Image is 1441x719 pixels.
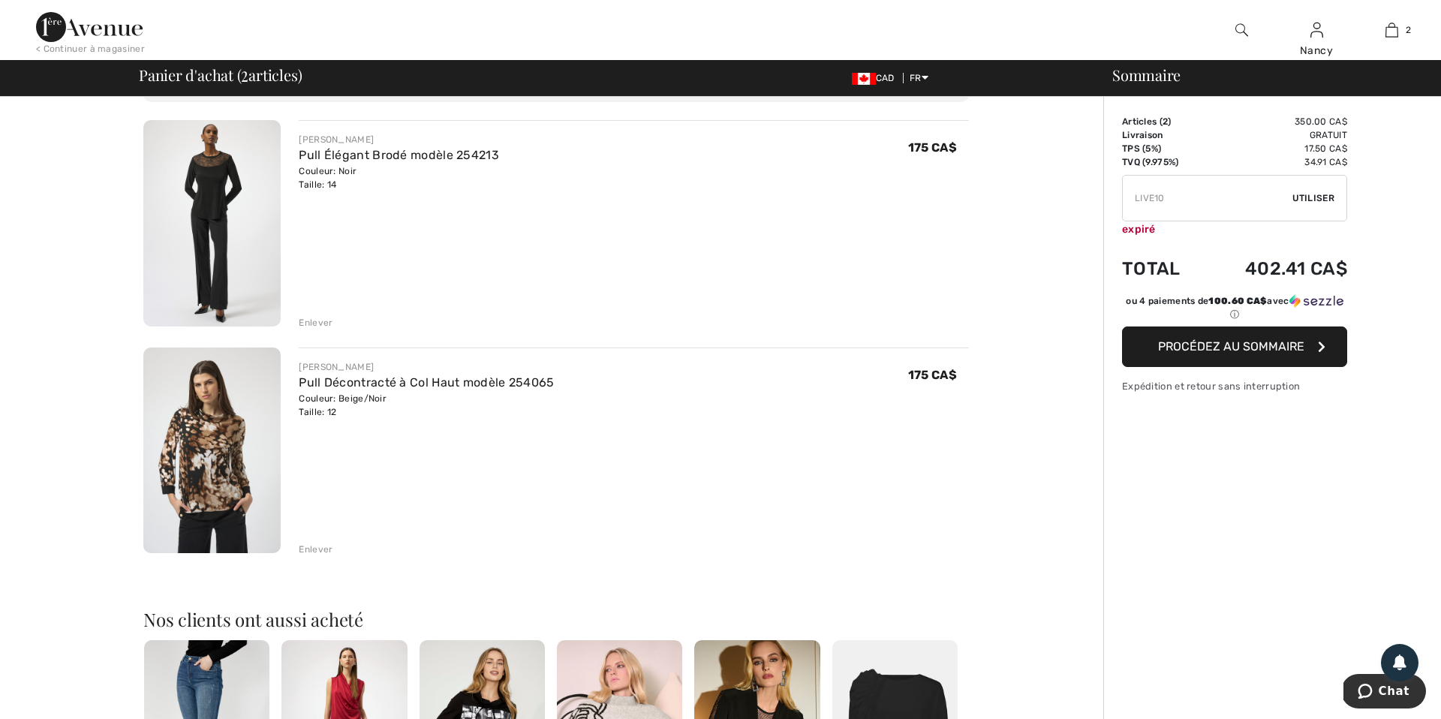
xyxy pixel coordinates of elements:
[852,73,901,83] span: CAD
[908,368,957,382] span: 175 CA$
[1280,43,1353,59] div: Nancy
[1123,176,1292,221] input: Code promo
[1292,191,1334,205] span: Utiliser
[1204,128,1347,142] td: Gratuit
[852,73,876,85] img: Canadian Dollar
[1122,379,1347,393] div: Expédition et retour sans interruption
[1122,294,1347,321] div: ou 4 paiements de avec
[908,140,957,155] span: 175 CA$
[1122,155,1204,169] td: TVQ (9.975%)
[1204,155,1347,169] td: 34.91 CA$
[1235,21,1248,39] img: recherche
[1343,674,1426,711] iframe: Ouvre un widget dans lequel vous pouvez chatter avec l’un de nos agents
[1355,21,1428,39] a: 2
[299,360,554,374] div: [PERSON_NAME]
[299,375,554,390] a: Pull Décontracté à Col Haut modèle 254065
[299,316,332,329] div: Enlever
[299,148,499,162] a: Pull Élégant Brodé modèle 254213
[1122,142,1204,155] td: TPS (5%)
[1204,243,1347,294] td: 402.41 CA$
[1310,23,1323,37] a: Se connecter
[1122,128,1204,142] td: Livraison
[1122,221,1347,237] div: expiré
[241,64,248,83] span: 2
[1208,296,1267,306] span: 100.60 CA$
[1204,142,1347,155] td: 17.50 CA$
[1094,68,1432,83] div: Sommaire
[1122,294,1347,326] div: ou 4 paiements de100.60 CA$avecSezzle Cliquez pour en savoir plus sur Sezzle
[1385,21,1398,39] img: Mon panier
[36,12,143,42] img: 1ère Avenue
[1122,115,1204,128] td: Articles ( )
[299,133,499,146] div: [PERSON_NAME]
[299,392,554,419] div: Couleur: Beige/Noir Taille: 12
[1406,23,1411,37] span: 2
[143,610,969,628] h2: Nos clients ont aussi acheté
[1163,116,1168,127] span: 2
[1122,243,1204,294] td: Total
[299,164,499,191] div: Couleur: Noir Taille: 14
[1122,326,1347,367] button: Procédez au sommaire
[299,543,332,556] div: Enlever
[36,42,145,56] div: < Continuer à magasiner
[143,120,281,326] img: Pull Élégant Brodé modèle 254213
[1289,294,1343,308] img: Sezzle
[143,347,281,554] img: Pull Décontracté à Col Haut modèle 254065
[1158,339,1304,353] span: Procédez au sommaire
[910,73,928,83] span: FR
[1204,115,1347,128] td: 350.00 CA$
[1310,21,1323,39] img: Mes infos
[139,68,302,83] span: Panier d'achat ( articles)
